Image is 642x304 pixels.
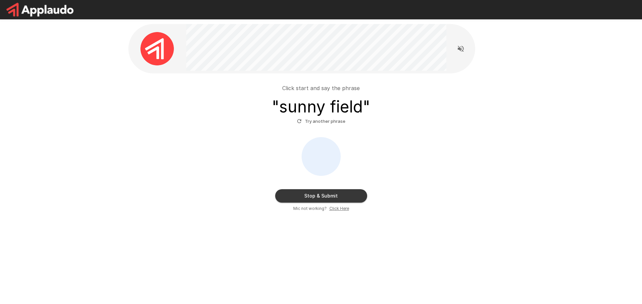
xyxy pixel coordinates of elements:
[454,42,467,55] button: Read questions aloud
[140,32,174,65] img: applaudo_avatar.png
[275,189,367,203] button: Stop & Submit
[293,205,327,212] span: Mic not working?
[282,84,360,92] p: Click start and say the phrase
[295,116,347,126] button: Try another phrase
[329,206,349,211] u: Click Here
[272,97,370,116] h3: " sunny field "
